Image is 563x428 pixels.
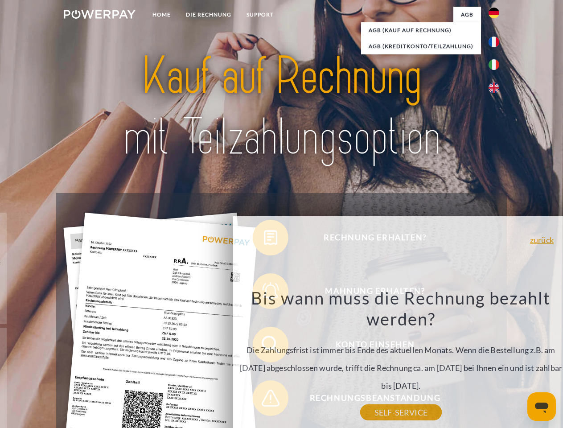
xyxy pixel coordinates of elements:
a: AGB (Kauf auf Rechnung) [361,22,481,38]
a: zurück [530,236,554,244]
img: fr [489,37,499,47]
a: SUPPORT [239,7,281,23]
img: logo-powerpay-white.svg [64,10,136,19]
a: DIE RECHNUNG [178,7,239,23]
img: title-powerpay_de.svg [85,43,478,171]
a: Home [145,7,178,23]
img: en [489,82,499,93]
a: agb [453,7,481,23]
a: AGB (Kreditkonto/Teilzahlung) [361,38,481,54]
img: it [489,59,499,70]
iframe: Schaltfläche zum Öffnen des Messaging-Fensters [527,392,556,421]
img: de [489,8,499,18]
a: SELF-SERVICE [360,404,442,420]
